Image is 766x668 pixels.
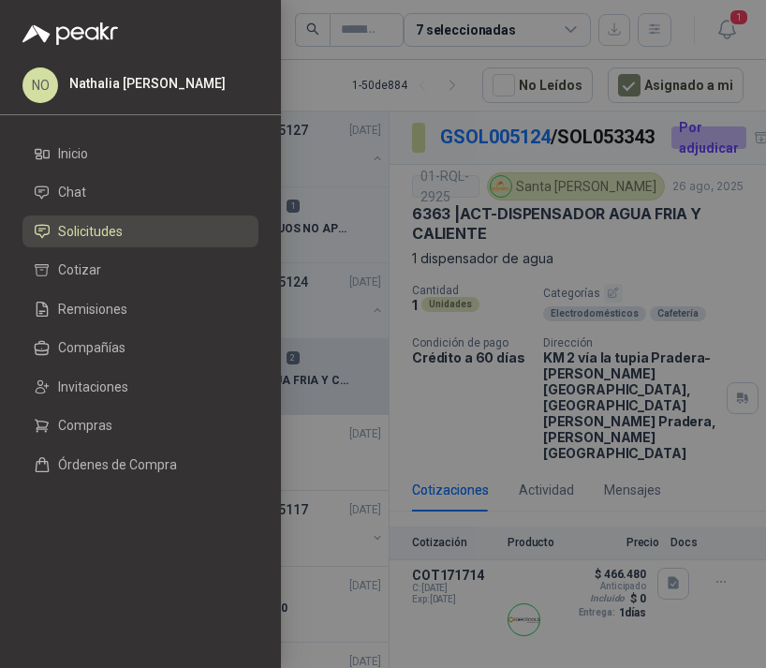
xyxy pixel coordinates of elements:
img: Logo peakr [22,22,118,45]
span: Solicitudes [58,224,123,239]
a: Cotizar [22,255,258,287]
span: Chat [58,185,86,200]
span: Remisiones [58,302,127,317]
a: Inicio [22,138,258,170]
span: Inicio [58,146,88,161]
a: Chat [22,177,258,209]
a: Compañías [22,333,258,364]
div: NO [22,67,58,103]
a: Órdenes de Compra [22,449,258,481]
span: Compras [58,418,112,433]
a: Compras [22,410,258,442]
span: Cotizar [58,262,101,277]
a: Solicitudes [22,215,258,247]
a: Remisiones [22,293,258,325]
p: Nathalia [PERSON_NAME] [69,77,226,90]
a: Invitaciones [22,371,258,403]
span: Compañías [58,340,125,355]
span: Órdenes de Compra [58,457,177,472]
span: Invitaciones [58,379,128,394]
